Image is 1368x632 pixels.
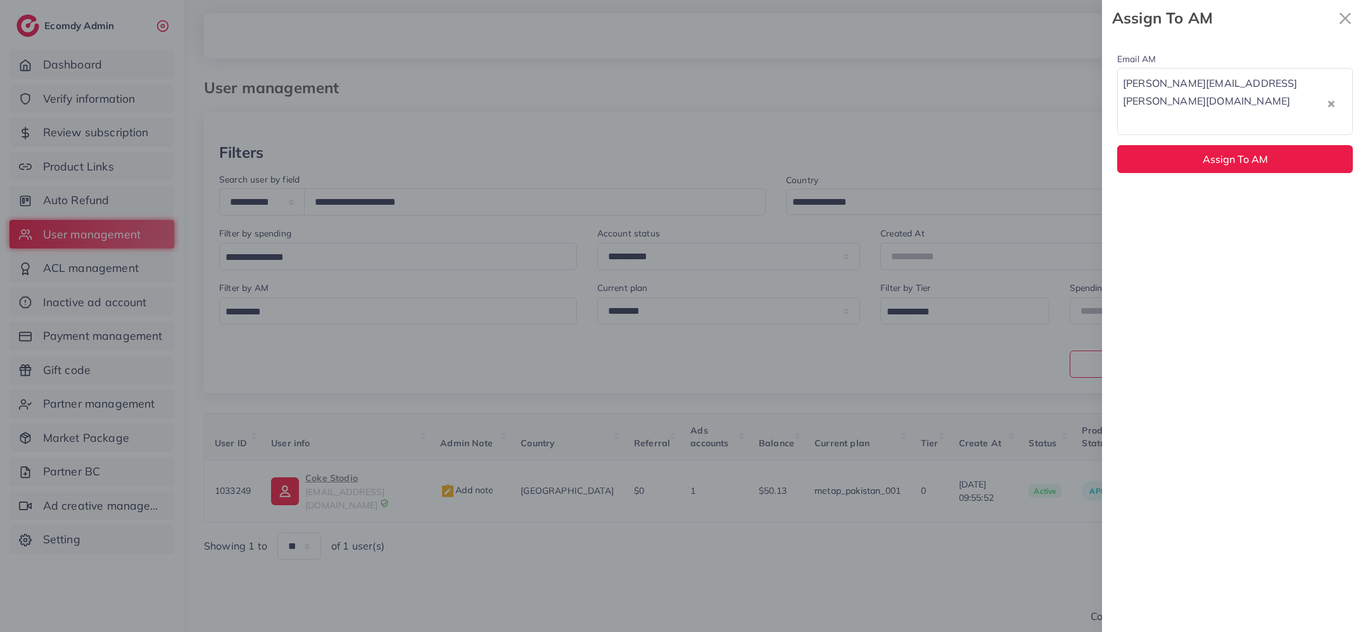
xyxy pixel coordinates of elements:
button: Assign To AM [1117,145,1353,172]
span: Assign To AM [1203,153,1268,165]
strong: Assign To AM [1112,7,1333,29]
button: Close [1333,5,1358,31]
div: Search for option [1117,68,1353,135]
svg: x [1333,6,1358,31]
span: [PERSON_NAME][EMAIL_ADDRESS][PERSON_NAME][DOMAIN_NAME] [1120,74,1324,111]
button: Clear Selected [1328,96,1334,110]
input: Search for option [1119,113,1325,132]
label: Email AM [1117,53,1156,65]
